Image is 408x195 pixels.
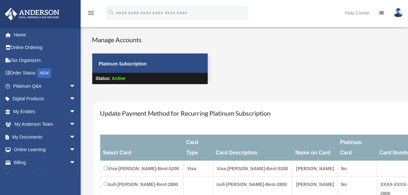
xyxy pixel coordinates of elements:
[69,118,82,131] span: arrow_drop_down
[5,41,85,54] a: Online Ordering
[3,8,61,20] img: Anderson Advisors Platinum Portal
[87,11,95,17] a: menu
[108,9,115,16] i: search
[293,161,337,177] td: [PERSON_NAME]
[5,54,85,67] a: Tax Organizers
[100,161,184,177] td: Visa-[PERSON_NAME]-Best-5200
[5,67,85,80] a: Order StatusNEW
[87,9,95,17] i: menu
[99,61,147,66] strong: Platinum Subscription
[5,156,85,169] a: Billingarrow_drop_down
[69,143,82,157] span: arrow_drop_down
[95,76,111,81] strong: Status:
[5,131,85,143] a: My Documentsarrow_drop_down
[69,156,82,169] span: arrow_drop_down
[5,143,85,156] a: Online Learningarrow_drop_down
[5,80,85,93] a: Platinum Q&Aarrow_drop_down
[337,161,377,177] td: No
[5,105,85,118] a: My Entitiesarrow_drop_down
[69,105,82,118] span: arrow_drop_down
[5,118,85,131] a: My Anderson Teamarrow_drop_down
[293,135,337,161] th: Name on Card
[100,135,184,161] th: Select Card
[5,169,85,182] a: Events Calendar
[69,93,82,106] span: arrow_drop_down
[184,135,213,161] th: Card Type
[213,135,293,161] th: Card Description
[37,68,51,78] div: NEW
[112,76,125,81] span: Active
[5,28,85,41] a: Home
[5,93,85,105] a: Digital Productsarrow_drop_down
[393,8,403,17] img: User Pic
[184,161,213,177] td: Visa
[69,131,82,144] span: arrow_drop_down
[337,135,377,161] th: Platinum Card
[92,35,208,44] h4: Manage Accounts
[213,161,293,177] td: Visa-[PERSON_NAME]-Best-5200
[69,80,82,93] span: arrow_drop_down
